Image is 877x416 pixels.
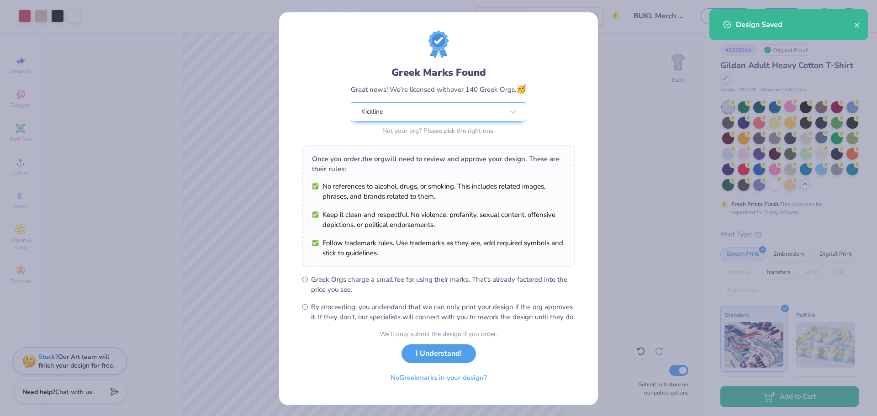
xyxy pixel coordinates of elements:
button: NoGreekmarks in your design? [383,369,495,387]
li: No references to alcohol, drugs, or smoking. This includes related images, phrases, and brands re... [312,181,565,201]
div: Greek Marks Found [351,65,526,80]
button: I Understand! [402,344,476,363]
li: Follow trademark rules. Use trademarks as they are, add required symbols and stick to guidelines. [312,238,565,258]
div: Not your org? Please pick the right one. [351,126,526,136]
li: Keep it clean and respectful. No violence, profanity, sexual content, offensive depictions, or po... [312,210,565,230]
span: 🥳 [516,84,526,95]
div: We’ll only submit the design if you order. [380,329,497,339]
div: Once you order, the org will need to review and approve your design. These are their rules: [312,154,565,174]
div: Design Saved [736,19,854,30]
span: Greek Orgs charge a small fee for using their marks. That’s already factored into the price you see. [311,274,575,295]
img: license-marks-badge.png [428,31,449,58]
button: close [854,19,861,30]
div: Great news! We’re licensed with over 140 Greek Orgs. [351,83,526,95]
span: By proceeding, you understand that we can only print your design if the org approves it. If they ... [311,302,575,322]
